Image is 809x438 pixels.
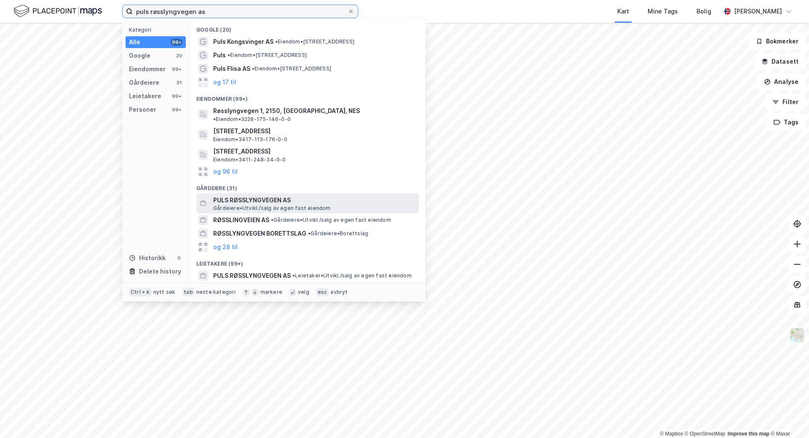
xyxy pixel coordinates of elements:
button: og 17 til [213,77,236,87]
div: 99+ [171,93,182,99]
div: Kontrollprogram for chat [767,398,809,438]
div: Kart [617,6,629,16]
span: [STREET_ADDRESS] [213,146,415,156]
div: 99+ [171,66,182,73]
div: tab [182,288,195,296]
div: Leietakere (99+) [190,254,426,269]
a: Improve this map [728,431,769,437]
div: Google [129,51,150,61]
div: Kategori [129,27,186,33]
input: Søk på adresse, matrikkel, gårdeiere, leietakere eller personer [133,5,348,18]
span: Puls [213,50,226,60]
div: esc [316,288,329,296]
span: [STREET_ADDRESS] [213,126,415,136]
div: Alle [129,37,140,47]
div: 20 [176,52,182,59]
div: Historikk [129,253,166,263]
button: Bokmerker [749,33,806,50]
span: PULS RØSSLYNGVEGEN AS [213,271,291,281]
a: OpenStreetMap [685,431,726,437]
div: Gårdeiere [129,78,159,88]
div: 99+ [171,39,182,46]
div: Mine Tags [648,6,678,16]
span: Puls Kongsvinger AS [213,37,273,47]
span: • [271,217,273,223]
div: markere [260,289,282,296]
div: Ctrl + k [129,288,152,296]
button: og 28 til [213,242,238,252]
div: 99+ [171,106,182,113]
span: Gårdeiere • Utvikl./salg av egen fast eiendom [213,205,331,212]
div: Eiendommer [129,64,166,74]
span: Puls Flisa AS [213,64,250,74]
span: Gårdeiere • Borettslag [308,230,368,237]
span: • [228,52,230,58]
span: Eiendom • [STREET_ADDRESS] [275,38,354,45]
button: Tags [766,114,806,131]
span: Leietaker • Utvikl./salg av egen fast eiendom [292,272,412,279]
div: neste kategori [196,289,236,296]
img: Z [789,327,805,343]
span: Eiendom • [STREET_ADDRESS] [228,52,307,59]
span: • [275,38,278,45]
span: Gårdeiere • Utvikl./salg av egen fast eiendom [271,217,391,223]
button: Datasett [754,53,806,70]
span: Eiendom • [STREET_ADDRESS] [252,65,331,72]
button: Analyse [757,73,806,90]
iframe: Chat Widget [767,398,809,438]
div: velg [298,289,309,296]
div: Personer [129,105,156,115]
img: logo.f888ab2527a4732fd821a326f86c7f29.svg [13,4,102,19]
div: Eiendommer (99+) [190,89,426,104]
span: PULS RØSSLYNGVEGEN AS [213,195,415,205]
div: Bolig [696,6,711,16]
div: Google (20) [190,20,426,35]
div: Gårdeiere (31) [190,178,426,193]
span: Eiendom • 3411-248-34-0-0 [213,156,286,163]
div: nytt søk [153,289,176,296]
button: og 96 til [213,167,238,177]
button: Filter [765,94,806,110]
div: [PERSON_NAME] [734,6,782,16]
div: Delete history [139,266,181,277]
span: Eiendom • 3228-175-146-0-0 [213,116,291,123]
div: 0 [176,255,182,261]
div: 31 [176,79,182,86]
span: Eiendom • 3417-113-176-0-0 [213,136,287,143]
a: Mapbox [660,431,683,437]
span: • [292,272,295,279]
span: RØSSLYNGVEGEN BORETTSLAG [213,228,306,239]
div: avbryt [330,289,348,296]
span: Røsslyngvegen 1, 2150, [GEOGRAPHIC_DATA], NES [213,106,360,116]
span: • [213,116,216,122]
span: RØSSLINGVEIEN AS [213,215,269,225]
div: Leietakere [129,91,161,101]
span: • [252,65,254,72]
span: • [308,230,311,236]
